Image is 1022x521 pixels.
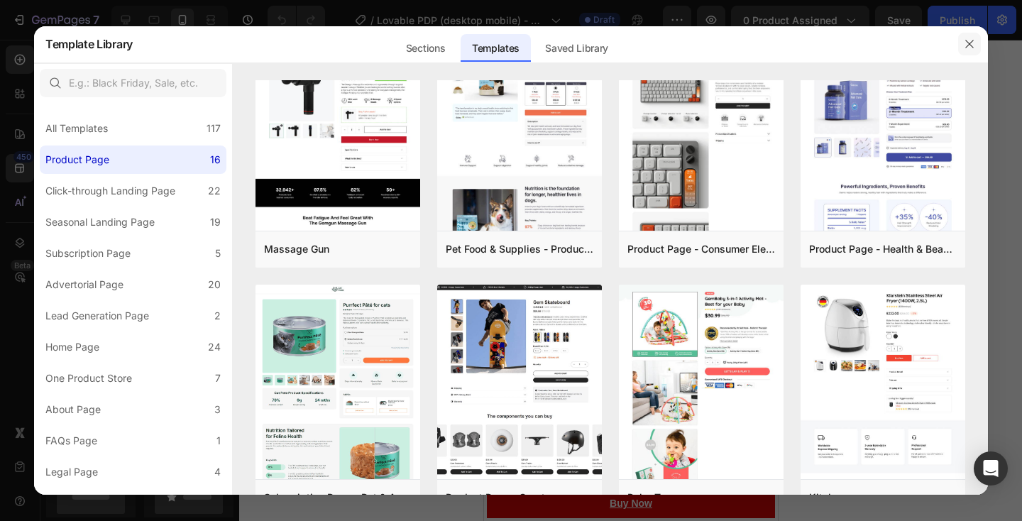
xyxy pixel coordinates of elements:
div: 16 [210,151,221,168]
div: Product Page [45,151,109,168]
div: 2 [214,495,221,512]
div: All Templates [45,120,108,137]
h2: 🛡️ [48,133,82,180]
div: Lead Generation Page [45,307,149,324]
div: 1 [216,432,221,449]
div: FAQs Page [45,432,97,449]
input: E.g.: Black Friday, Sale, etc. [40,69,226,97]
div: 24 [208,339,221,356]
div: Advertorial Page [45,276,123,293]
div: 117 [207,120,221,137]
div: 22 [208,182,221,199]
strong: Free Bonus Guides [43,72,134,84]
div: Open Intercom Messenger [974,451,1008,486]
p: 🎁 [31,70,134,87]
div: Massage Gun [264,241,329,258]
div: Home Page [45,339,99,356]
div: Seasonal Landing Page [45,214,155,231]
div: Product Page - Health & Beauty - Hair Supplement [809,241,957,258]
div: 7 [215,370,221,387]
h2: Template Library [45,26,133,62]
div: Contact Page [45,495,109,512]
div: 5 [215,245,221,262]
div: Product Page - Consumer Electronics - Keyboard [627,241,775,258]
div: Product Page - Sports [446,489,551,506]
div: 4 [214,464,221,481]
div: One Product Store [45,370,132,387]
div: 20 [208,276,221,293]
div: Kitchenware [809,489,869,506]
strong: 🚚 Delivery Info [31,33,106,44]
div: Subscription Page [45,245,131,262]
div: Templates [461,34,531,62]
div: 2 [214,307,221,324]
div: Pet Food & Supplies - Product Page with Bundle [446,241,593,258]
div: About Page [45,401,101,418]
div: Click-through Landing Page [45,182,175,199]
div: 19 [210,214,221,231]
button: Buy Now [3,449,291,478]
span: Full refund, no questions asked. [94,167,205,175]
img: gempages_568479405400130487-88ab2e0c-1180-45d6-a9d2-be1e0c09d974.png [7,216,287,506]
div: Sections [395,34,456,62]
div: Saved Library [534,34,620,62]
span: Not confident about your Japan Trip? [94,155,222,164]
div: Buy Now [126,455,168,473]
div: 3 [214,401,221,418]
div: Legal Page [45,464,98,481]
div: Baby Toys [627,489,677,506]
span: 30-Day Money-Back Guarantee [94,136,230,147]
div: Subscription Page - Pet & Animals - Gem Cat Food - Style 4 [264,489,412,506]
